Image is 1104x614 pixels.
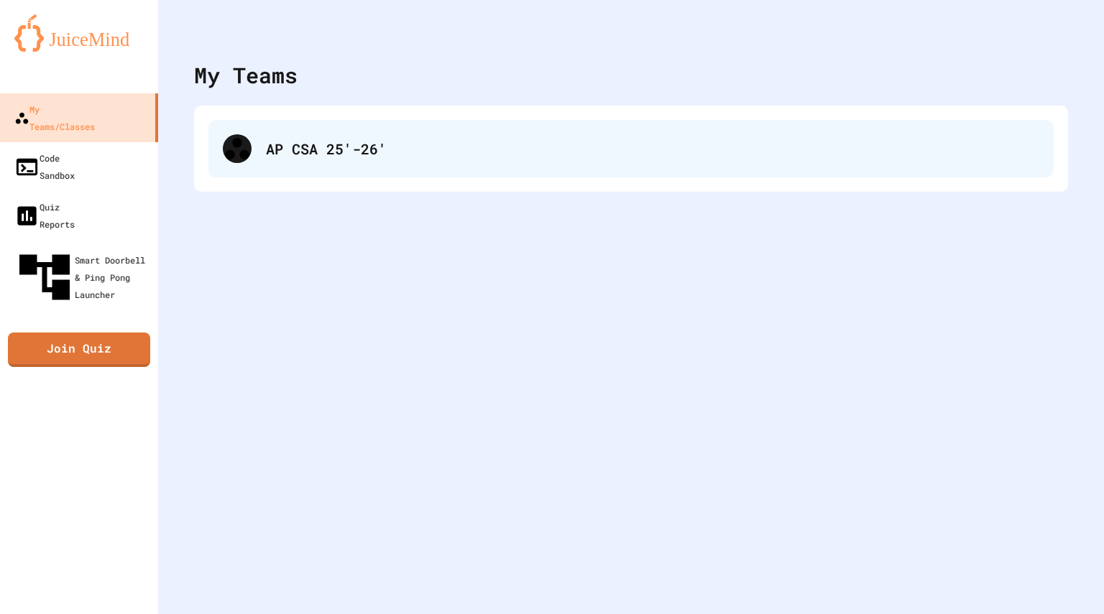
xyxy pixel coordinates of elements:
div: My Teams/Classes [14,101,95,135]
a: Join Quiz [8,332,150,367]
img: logo-orange.svg [14,14,144,52]
div: My Teams [194,59,298,91]
div: AP CSA 25'-26' [266,138,1039,159]
div: Quiz Reports [14,198,75,233]
div: Smart Doorbell & Ping Pong Launcher [14,247,152,307]
div: AP CSA 25'-26' [208,120,1054,177]
div: Code Sandbox [14,149,75,184]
